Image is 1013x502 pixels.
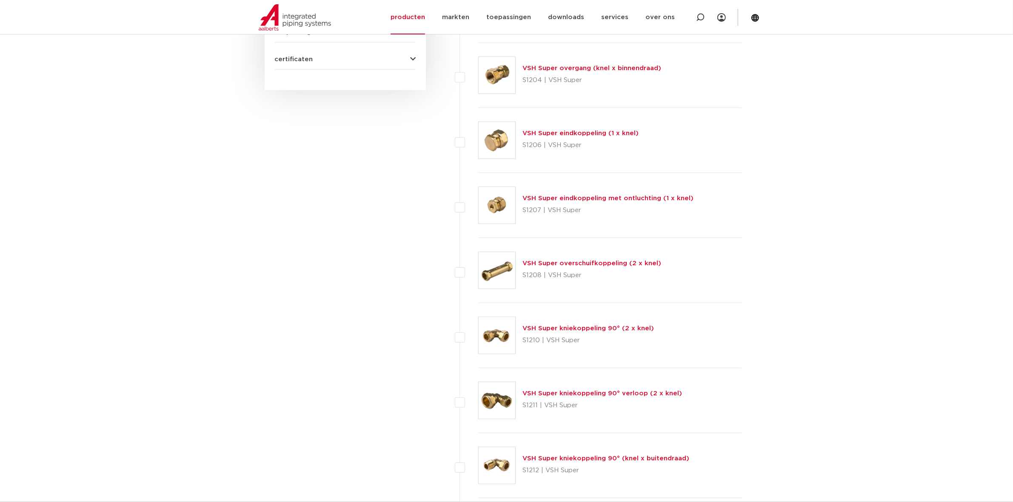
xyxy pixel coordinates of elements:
img: Thumbnail for VSH Super eindkoppeling (1 x knel) [479,122,515,159]
p: S1210 | VSH Super [522,334,654,347]
a: VSH Super overgang (knel x binnendraad) [522,65,661,71]
a: VSH Super kniekoppeling 90° (2 x knel) [522,325,654,332]
span: certificaten [275,56,313,62]
a: VSH Super eindkoppeling met ontluchting (1 x knel) [522,195,693,201]
img: Thumbnail for VSH Super overgang (knel x binnendraad) [479,57,515,94]
button: certificaten [275,56,416,62]
a: VSH Super overschuifkoppeling (2 x knel) [522,260,661,267]
a: VSH Super kniekoppeling 90° (knel x buitendraad) [522,455,689,462]
a: VSH Super eindkoppeling (1 x knel) [522,130,639,136]
img: Thumbnail for VSH Super kniekoppeling 90° (2 x knel) [479,317,515,354]
img: Thumbnail for VSH Super kniekoppeling 90° verloop (2 x knel) [479,382,515,419]
p: S1211 | VSH Super [522,399,682,412]
img: Thumbnail for VSH Super eindkoppeling met ontluchting (1 x knel) [479,187,515,224]
p: S1204 | VSH Super [522,74,661,87]
img: Thumbnail for VSH Super kniekoppeling 90° (knel x buitendraad) [479,447,515,484]
p: S1212 | VSH Super [522,464,689,477]
a: VSH Super kniekoppeling 90° verloop (2 x knel) [522,390,682,397]
p: S1208 | VSH Super [522,269,661,282]
p: S1207 | VSH Super [522,204,693,217]
p: S1206 | VSH Super [522,139,639,152]
img: Thumbnail for VSH Super overschuifkoppeling (2 x knel) [479,252,515,289]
